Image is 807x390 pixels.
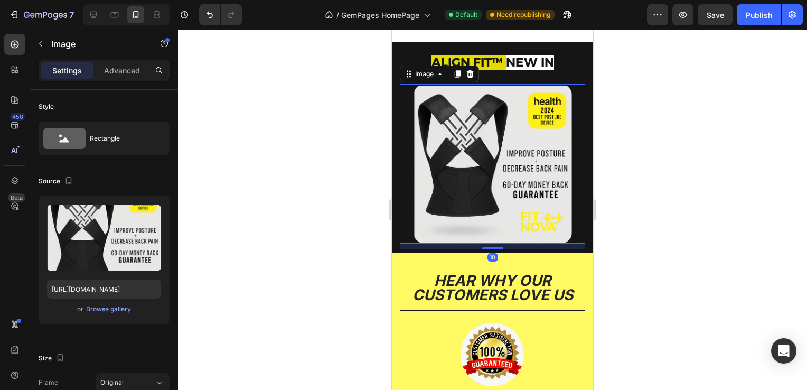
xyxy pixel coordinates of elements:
[47,280,161,299] input: https://example.com/image.jpg
[746,10,772,21] div: Publish
[90,126,154,151] div: Rectangle
[707,11,724,20] span: Save
[8,193,25,202] div: Beta
[39,351,67,366] div: Size
[77,303,83,315] span: or
[39,378,58,387] label: Frame
[100,378,124,387] span: Original
[341,10,419,21] span: GemPages HomePage
[52,65,82,76] p: Settings
[104,65,140,76] p: Advanced
[336,10,339,21] span: /
[47,205,161,271] img: preview-image
[10,113,25,121] div: 450
[69,8,74,21] p: 7
[496,10,550,20] span: Need republishing
[86,304,131,314] div: Browse gallery
[39,102,54,112] div: Style
[698,4,733,25] button: Save
[455,10,477,20] span: Default
[86,304,132,314] button: Browse gallery
[199,4,242,25] div: Undo/Redo
[39,174,75,189] div: Source
[737,4,781,25] button: Publish
[771,338,796,364] div: Open Intercom Messenger
[4,4,79,25] button: 7
[51,38,141,50] p: Image
[392,30,593,390] iframe: Design area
